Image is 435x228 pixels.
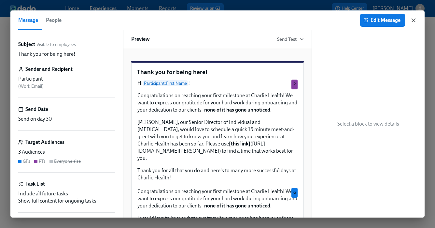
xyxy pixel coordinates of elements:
[25,139,64,146] h6: Target Audiences
[18,41,35,48] label: Subject
[365,17,400,23] span: Edit Message
[23,158,30,164] div: GFs
[36,41,76,48] span: Visible to employees
[312,30,425,218] div: Select a block to view details
[18,148,115,156] div: 3 Audiences
[18,51,75,58] p: Thank you for being here!
[277,36,304,42] button: Send Test
[25,66,73,73] h6: Sender and Recipient
[291,80,298,89] div: Used by PTs audience
[18,16,38,25] span: Message
[25,180,45,188] h6: Task List
[18,84,44,89] span: ( Work Email )
[18,75,115,83] div: Participant
[18,197,115,205] div: Show full content for ongoing tasks
[39,158,46,164] div: PTs
[46,16,62,25] span: People
[18,190,115,197] div: Include all future tasks
[137,68,298,76] p: Thank you for being here!
[291,188,298,198] div: Used by GFs audience
[131,36,150,43] h6: Preview
[137,79,298,182] div: HiParticipant:First Name! Congratulations on reaching your first milestone at Charlie Health! We ...
[54,158,81,164] div: Everyone else
[360,14,405,27] button: Edit Message
[18,115,115,123] div: Send on day 30
[25,106,48,113] h6: Send Date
